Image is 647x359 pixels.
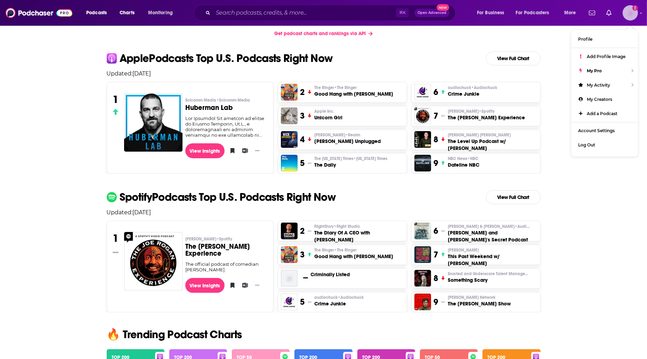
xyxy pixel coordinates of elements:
[113,232,119,245] h3: 1
[414,155,431,171] a: Dateline NBC
[300,134,305,145] h3: 4
[314,109,334,114] span: Apple Inc.
[434,297,438,307] h3: 9
[81,7,116,18] button: open menu
[477,8,504,18] span: For Business
[185,97,268,115] a: Scicomm Media•Scicomm MediaHuberman Lab
[185,97,268,103] p: Scicomm Media • Scicomm Media
[564,8,576,18] span: More
[414,131,431,148] img: The Level Up Podcast w/ Paul Alex
[345,133,360,137] span: • Realm
[486,51,541,65] a: View Full Chart
[448,156,479,168] a: NBC News•NBCDateline NBC
[448,85,497,90] span: audiochuck
[559,7,585,18] button: open menu
[578,142,595,147] span: Log Out
[281,294,298,310] img: Crime Junkie
[338,295,364,300] span: • Audiochuck
[414,84,431,101] img: Crime Junkie
[314,224,404,243] a: FlightStory•Flight StudioThe Diary Of A CEO with [PERSON_NAME]
[185,243,268,257] h3: The [PERSON_NAME] Experience
[185,261,268,272] div: The official podcast of comedian [PERSON_NAME].
[437,4,449,11] span: New
[252,282,262,289] button: Show More Button
[448,109,525,121] a: [PERSON_NAME]•SpotifyThe [PERSON_NAME] Experience
[448,247,537,267] a: [PERSON_NAME]This Past Weekend w/ [PERSON_NAME]
[314,295,364,307] a: audiochuck•AudiochuckCrime Junkie
[448,109,495,114] span: [PERSON_NAME]
[623,5,638,21] button: Show profile menu
[587,111,617,116] span: Add a Podcast
[227,280,234,290] button: Bookmark Podcast
[314,224,404,229] p: FlightStory • Flight Studio
[314,138,381,145] h3: [PERSON_NAME] Unplugged
[448,247,537,253] p: Theo Von
[281,131,298,148] img: Mick Unplugged
[300,111,305,121] h3: 3
[281,270,298,287] img: Criminally Listed
[281,107,298,124] img: Unicorn Girl
[120,192,336,203] p: Spotify Podcasts Top U.S. Podcasts Right Now
[252,147,262,154] button: Show More Button
[216,237,232,241] span: • Spotify
[86,8,107,18] span: Podcasts
[101,70,546,77] p: Updated: [DATE]
[281,84,298,101] img: Good Hang with Amy Poehler
[314,132,381,138] p: Mick Hunt • Realm
[311,271,350,278] a: Criminally Listed
[434,226,438,236] h3: 6
[571,123,638,138] a: Account Settings
[314,114,342,121] h3: Unicorn Girl
[148,8,173,18] span: Monitoring
[314,300,364,307] h3: Crime Junkie
[353,156,387,161] span: • [US_STATE] Times
[101,329,546,340] h2: 🔥 Trending Podcast Charts
[281,155,298,171] img: The Daily
[314,161,387,168] h3: The Daily
[448,132,511,138] span: [PERSON_NAME] [PERSON_NAME]
[571,106,638,121] a: Add a Podcast
[115,7,139,18] a: Charts
[448,132,537,152] a: [PERSON_NAME] [PERSON_NAME]The Level Up Podcast w/ [PERSON_NAME]
[448,85,497,90] p: audiochuck • Audiochuck
[227,145,234,156] button: Bookmark Podcast
[107,53,117,63] img: apple Icon
[448,271,531,277] span: Snarled and Underscore Talent Management
[448,271,531,277] p: Snarled and Underscore Talent Management • Studio 71
[185,115,268,138] div: Lor Ipsumdol Sit ametcon ad elitse do Eiusmo Temporin, Ut.L., e doloremagnaali eni adminim veniam...
[448,109,525,114] p: Joe Rogan • Spotify
[281,246,298,263] img: Good Hang with Amy Poehler
[124,232,183,290] a: The Joe Rogan Experience
[623,5,638,21] img: User Profile
[515,224,540,229] span: • Audioboom
[448,224,531,229] span: [PERSON_NAME] & [PERSON_NAME]
[269,25,378,42] a: Get podcast charts and rankings via API
[571,92,638,106] a: My Creators
[414,107,431,124] img: The Joe Rogan Experience
[448,300,511,307] h3: The [PERSON_NAME] Show
[314,132,360,138] span: [PERSON_NAME]
[281,223,298,239] img: The Diary Of A CEO with Steven Bartlett
[414,270,431,287] img: Something Scary
[448,132,537,138] p: Paul Alex Espinoza
[434,273,438,284] h3: 8
[418,11,446,15] span: Open Advanced
[185,236,232,242] span: [PERSON_NAME]
[120,8,135,18] span: Charts
[448,224,537,229] p: Matt McCusker & Shane Gillis • Audioboom
[448,295,511,300] p: Tucker Carlson Network
[434,249,438,260] h3: 7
